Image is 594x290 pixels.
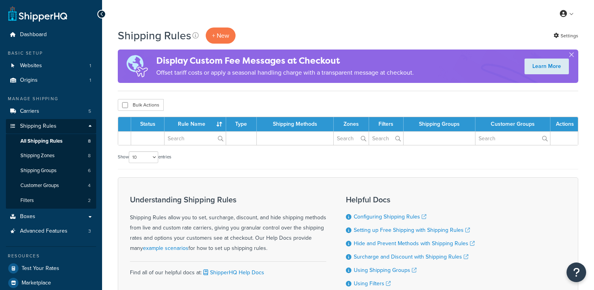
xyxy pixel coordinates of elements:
a: Shipping Groups 6 [6,163,96,178]
th: Zones [334,117,369,131]
th: Shipping Groups [404,117,475,131]
a: Setting up Free Shipping with Shipping Rules [354,226,470,234]
a: example scenarios [143,244,188,252]
li: Advanced Features [6,224,96,239]
p: Offset tariff costs or apply a seasonal handling charge with a transparent message at checkout. [156,67,414,78]
li: Shipping Rules [6,119,96,209]
h1: Shipping Rules [118,28,191,43]
a: Surcharge and Discount with Shipping Rules [354,253,468,261]
h4: Display Custom Fee Messages at Checkout [156,54,414,67]
li: Websites [6,59,96,73]
h3: Understanding Shipping Rules [130,195,326,204]
div: Find all of our helpful docs at: [130,261,326,278]
span: All Shipping Rules [20,138,62,145]
a: Filters 2 [6,193,96,208]
a: Learn More [525,59,569,74]
p: + New [206,28,236,44]
li: Filters [6,193,96,208]
span: Shipping Zones [20,152,55,159]
a: ShipperHQ Home [8,6,67,22]
th: Actions [550,117,578,131]
a: ShipperHQ Help Docs [202,268,264,277]
input: Search [369,132,404,145]
button: Bulk Actions [118,99,164,111]
input: Search [334,132,369,145]
div: Shipping Rules allow you to set, surcharge, discount, and hide shipping methods from live and cus... [130,195,326,253]
a: Carriers 5 [6,104,96,119]
span: Origins [20,77,38,84]
a: Dashboard [6,28,96,42]
a: Hide and Prevent Methods with Shipping Rules [354,239,475,248]
span: Advanced Features [20,228,68,235]
li: Carriers [6,104,96,119]
span: Shipping Groups [20,167,57,174]
span: Test Your Rates [22,265,59,272]
div: Resources [6,253,96,259]
a: Advanced Features 3 [6,224,96,239]
span: Carriers [20,108,39,115]
a: Boxes [6,209,96,224]
a: Test Your Rates [6,261,96,275]
span: 4 [88,182,91,189]
a: Shipping Rules [6,119,96,134]
a: Shipping Zones 8 [6,149,96,163]
th: Rule Name [164,117,226,131]
a: Websites 1 [6,59,96,73]
label: Show entries [118,151,171,163]
div: Basic Setup [6,50,96,57]
span: Dashboard [20,31,47,38]
span: Boxes [20,213,35,220]
th: Filters [369,117,404,131]
span: 5 [88,108,91,115]
span: Websites [20,62,42,69]
a: Configuring Shipping Rules [354,213,426,221]
span: 2 [88,197,91,204]
a: Using Shipping Groups [354,266,417,274]
li: All Shipping Rules [6,134,96,149]
a: Marketplace [6,276,96,290]
button: Open Resource Center [567,262,586,282]
h3: Helpful Docs [346,195,475,204]
th: Status [131,117,164,131]
th: Customer Groups [475,117,550,131]
a: Using Filters [354,279,391,288]
th: Shipping Methods [257,117,334,131]
img: duties-banner-06bc72dcb5fe05cb3f9472aba00be2ae8eb53ab6f0d8bb03d382ba314ac3c341.png [118,50,156,83]
li: Shipping Groups [6,163,96,178]
a: All Shipping Rules 8 [6,134,96,149]
a: Customer Groups 4 [6,178,96,193]
a: Settings [554,30,578,41]
li: Origins [6,73,96,88]
li: Customer Groups [6,178,96,193]
span: 1 [90,62,91,69]
span: 6 [88,167,91,174]
li: Shipping Zones [6,149,96,163]
span: Filters [20,197,34,204]
th: Type [226,117,257,131]
span: 8 [88,138,91,145]
span: Shipping Rules [20,123,57,130]
a: Origins 1 [6,73,96,88]
span: Marketplace [22,280,51,286]
div: Manage Shipping [6,95,96,102]
span: Customer Groups [20,182,59,189]
span: 8 [88,152,91,159]
input: Search [475,132,550,145]
select: Showentries [129,151,158,163]
span: 3 [88,228,91,235]
span: 1 [90,77,91,84]
input: Search [164,132,226,145]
